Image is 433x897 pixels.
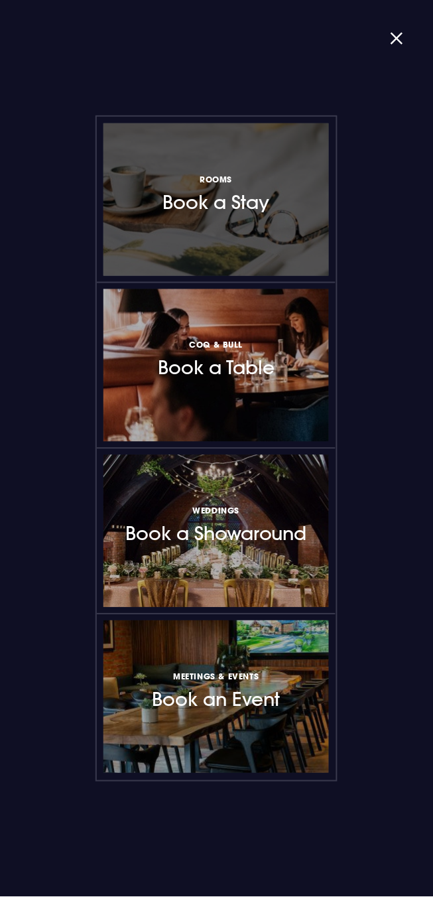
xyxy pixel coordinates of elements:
a: WeddingsBook a Showaround [103,455,329,608]
a: RoomsBook a Stay [103,123,329,276]
a: Meetings & EventsBook an Event [103,621,329,774]
h3: Book a Stay [163,172,270,214]
span: Rooms [200,174,233,184]
span: Meetings & Events [173,671,259,682]
span: Weddings [193,506,240,516]
h3: Book a Table [158,338,275,379]
h3: Book a Showaround [125,504,307,545]
a: Coq & BullBook a Table [103,289,329,442]
h3: Book an Event [153,669,280,711]
span: Coq & Bull [190,340,243,350]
